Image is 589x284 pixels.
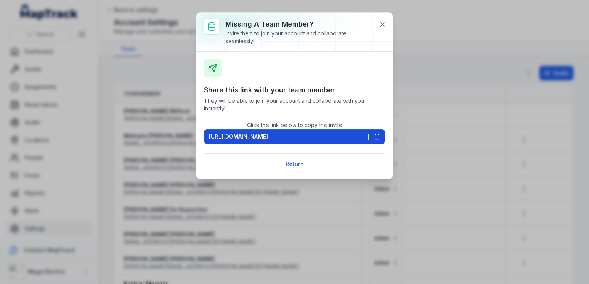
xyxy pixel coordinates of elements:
span: [URL][DOMAIN_NAME] [209,133,268,140]
h3: Share this link with your team member [204,85,385,95]
span: Click the link below to copy the invite [247,122,342,128]
h3: Missing a team member? [226,19,373,30]
span: They will be able to join your account and collaborate with you instantly! [204,97,385,112]
button: [URL][DOMAIN_NAME] [204,129,385,144]
button: Return [281,157,309,171]
div: Invite them to join your account and collaborate seamlessly! [226,30,373,45]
